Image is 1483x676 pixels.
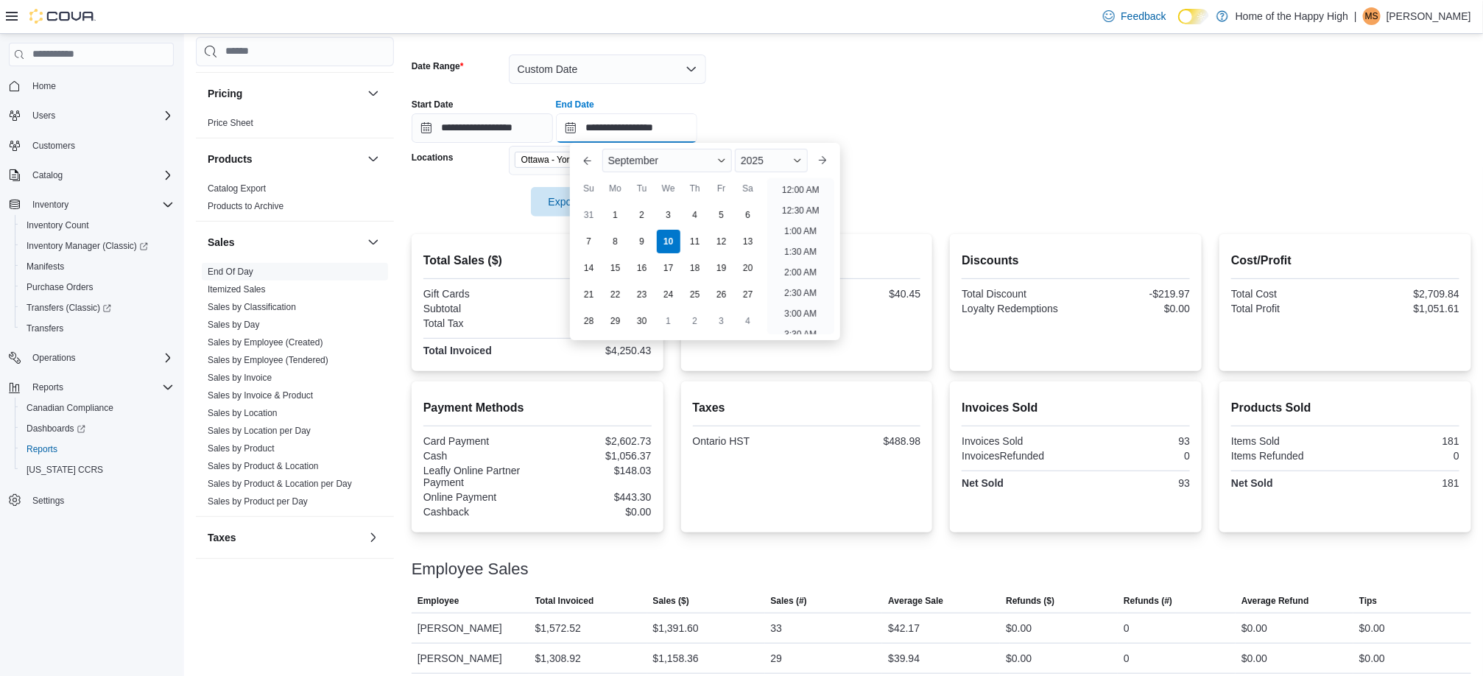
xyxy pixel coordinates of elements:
[27,196,174,214] span: Inventory
[21,461,174,479] span: Washington CCRS
[576,202,761,334] div: September, 2025
[776,202,825,219] li: 12:30 AM
[531,187,613,216] button: Export
[710,203,733,227] div: day-5
[208,461,319,471] a: Sales by Product & Location
[32,80,56,92] span: Home
[540,465,652,476] div: $148.03
[693,435,804,447] div: Ontario HST
[710,230,733,253] div: day-12
[208,118,253,128] a: Price Sheet
[1121,9,1166,24] span: Feedback
[1348,303,1459,314] div: $1,051.61
[208,201,283,211] a: Products to Archive
[3,348,180,368] button: Operations
[1231,435,1342,447] div: Items Sold
[778,284,822,302] li: 2:30 AM
[540,506,652,518] div: $0.00
[32,140,75,152] span: Customers
[21,237,154,255] a: Inventory Manager (Classic)
[1231,288,1342,300] div: Total Cost
[208,426,311,436] a: Sales by Location per Day
[771,649,783,667] div: 29
[630,309,654,333] div: day-30
[710,283,733,306] div: day-26
[27,302,111,314] span: Transfers (Classic)
[604,283,627,306] div: day-22
[27,107,61,124] button: Users
[1124,595,1172,607] span: Refunds (#)
[577,256,601,280] div: day-14
[208,354,328,366] span: Sales by Employee (Tendered)
[21,237,174,255] span: Inventory Manager (Classic)
[710,309,733,333] div: day-3
[21,278,174,296] span: Purchase Orders
[412,560,529,578] h3: Employee Sales
[32,110,55,122] span: Users
[423,435,535,447] div: Card Payment
[27,166,174,184] span: Catalog
[710,177,733,200] div: Fr
[778,264,822,281] li: 2:00 AM
[32,495,64,507] span: Settings
[21,278,99,296] a: Purchase Orders
[515,152,655,168] span: Ottawa - York Street - Fire & Flower
[27,402,113,414] span: Canadian Compliance
[423,506,535,518] div: Cashback
[1348,288,1459,300] div: $2,709.84
[1231,303,1342,314] div: Total Profit
[577,177,601,200] div: Su
[736,256,760,280] div: day-20
[576,149,599,172] button: Previous Month
[208,372,272,384] span: Sales by Invoice
[32,169,63,181] span: Catalog
[15,277,180,297] button: Purchase Orders
[27,281,94,293] span: Purchase Orders
[15,439,180,460] button: Reports
[208,355,328,365] a: Sales by Employee (Tendered)
[27,379,174,396] span: Reports
[21,399,119,417] a: Canadian Compliance
[423,450,535,462] div: Cash
[208,319,260,331] span: Sales by Day
[657,230,680,253] div: day-10
[423,491,535,503] div: Online Payment
[3,194,180,215] button: Inventory
[540,187,605,216] span: Export
[423,252,652,270] h2: Total Sales ($)
[540,491,652,503] div: $443.30
[683,177,707,200] div: Th
[535,619,581,637] div: $1,572.52
[15,297,180,318] a: Transfers (Classic)
[577,203,601,227] div: day-31
[577,309,601,333] div: day-28
[604,256,627,280] div: day-15
[27,136,174,155] span: Customers
[577,230,601,253] div: day-7
[9,69,174,549] nav: Complex example
[418,595,459,607] span: Employee
[630,256,654,280] div: day-16
[556,99,594,110] label: End Date
[778,325,822,343] li: 3:30 AM
[208,443,275,454] span: Sales by Product
[27,261,64,272] span: Manifests
[208,267,253,277] a: End Of Day
[962,435,1073,447] div: Invoices Sold
[736,283,760,306] div: day-27
[1231,252,1459,270] h2: Cost/Profit
[1236,7,1348,25] p: Home of the Happy High
[208,301,296,313] span: Sales by Classification
[1363,7,1381,25] div: Matthew Sheculski
[653,649,699,667] div: $1,158.36
[27,77,174,95] span: Home
[27,423,85,434] span: Dashboards
[888,649,920,667] div: $39.94
[683,283,707,306] div: day-25
[364,233,382,251] button: Sales
[735,149,808,172] div: Button. Open the year selector. 2025 is currently selected.
[962,450,1073,462] div: InvoicesRefunded
[21,216,95,234] a: Inventory Count
[196,114,394,138] div: Pricing
[27,240,148,252] span: Inventory Manager (Classic)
